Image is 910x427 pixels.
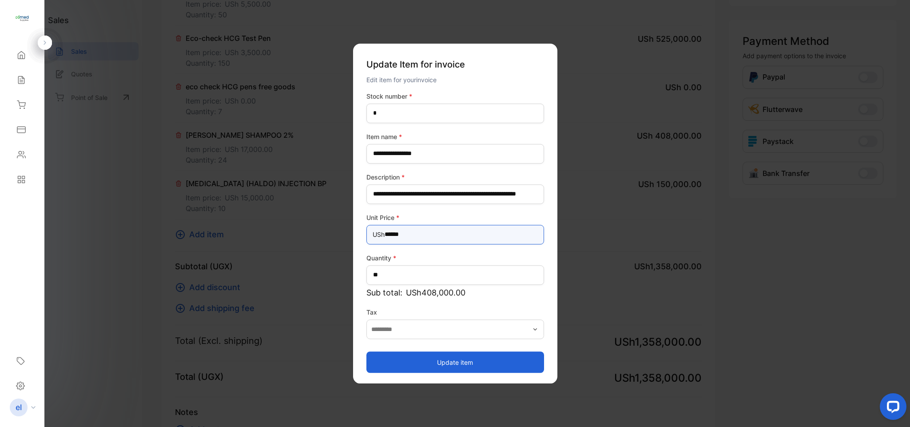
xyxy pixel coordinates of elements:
button: Update item [366,351,544,373]
label: Quantity [366,253,544,263]
p: Update Item for invoice [366,54,544,75]
iframe: LiveChat chat widget [873,390,910,427]
label: Tax [366,307,544,317]
label: Item name [366,132,544,141]
span: USh408,000.00 [406,287,465,299]
span: Edit item for your invoice [366,76,437,84]
label: Unit Price [366,213,544,222]
img: logo [16,12,29,25]
label: Stock number [366,92,544,101]
p: Sub total: [366,287,544,299]
p: el [16,402,22,413]
span: USh [373,230,385,239]
label: Description [366,172,544,182]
